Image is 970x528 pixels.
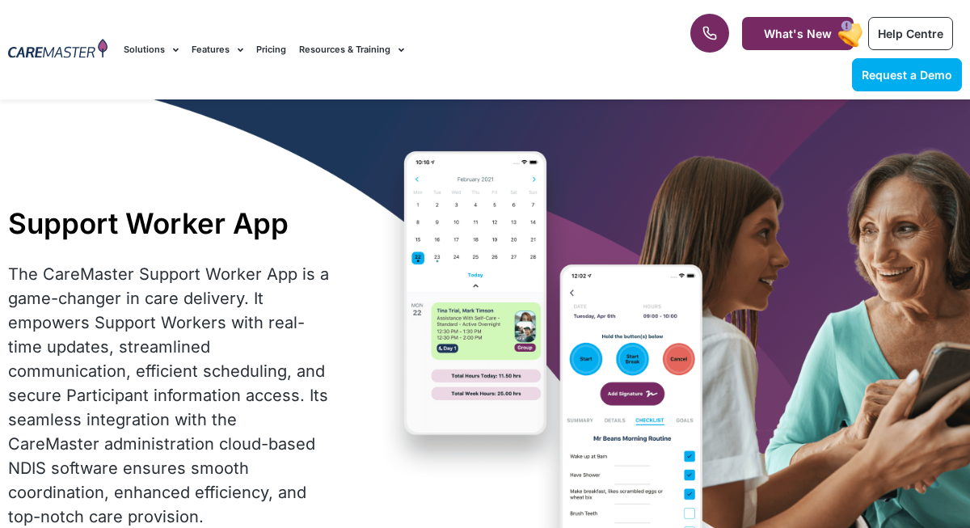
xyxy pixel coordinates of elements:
a: Request a Demo [852,58,962,91]
a: Help Centre [868,17,953,50]
img: CareMaster Logo [8,39,108,61]
span: What's New [764,27,832,40]
span: Help Centre [878,27,943,40]
a: What's New [742,17,854,50]
h1: Support Worker App [8,206,331,240]
span: Request a Demo [862,68,952,82]
a: Pricing [256,23,286,77]
a: Features [192,23,243,77]
a: Solutions [124,23,179,77]
a: Resources & Training [299,23,404,77]
nav: Menu [124,23,618,77]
